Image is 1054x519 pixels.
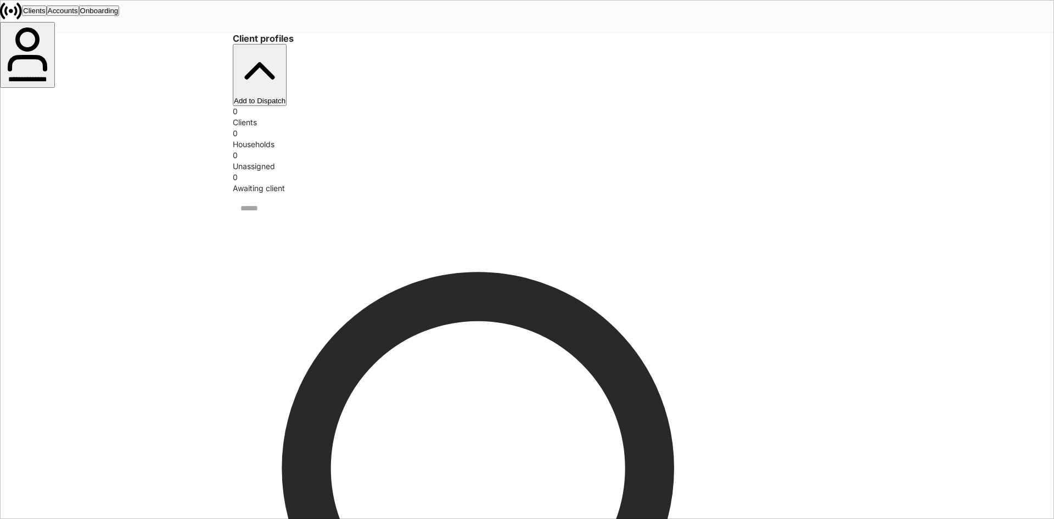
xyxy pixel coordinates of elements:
div: Unassigned [233,161,821,172]
div: 0 [233,150,821,161]
div: 0 [233,128,821,139]
div: Clients [23,7,46,15]
button: Add to Dispatch [233,44,287,106]
div: 0Awaiting client [233,172,821,194]
h3: Client profiles [233,33,821,44]
button: Accounts [47,5,79,16]
div: 0 [233,106,821,117]
div: Clients [233,117,821,128]
div: Awaiting client [233,183,821,194]
div: 0 [233,172,821,183]
button: Onboarding [79,5,120,16]
div: Accounts [48,7,78,15]
div: 0Unassigned [233,150,821,172]
div: Add to Dispatch [234,97,285,105]
button: Clients [22,5,47,16]
div: Households [233,139,821,150]
div: Onboarding [80,7,119,15]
